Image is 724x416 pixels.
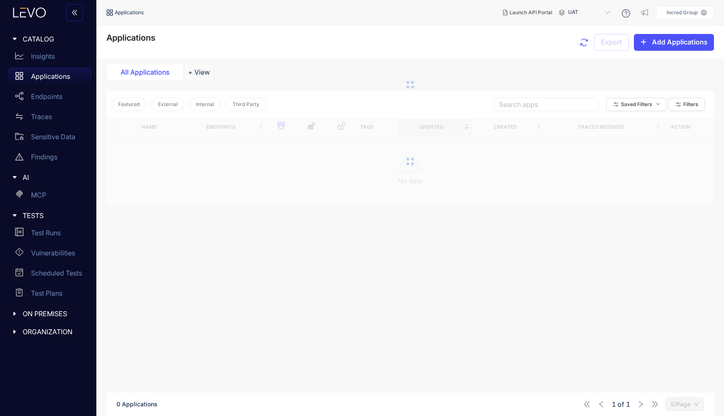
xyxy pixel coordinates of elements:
p: Findings [31,153,57,161]
span: TESTS [23,212,85,219]
div: AI [5,169,91,186]
p: Test Plans [31,289,62,297]
button: Export [594,34,629,51]
div: CATALOG [5,30,91,48]
a: Endpoints [8,88,91,108]
button: Featured [111,98,146,111]
span: of [612,400,630,408]
span: plus [640,39,647,46]
span: Applications [115,10,144,16]
button: External [151,98,184,111]
p: Applications [31,73,70,80]
p: Test Runs [31,229,61,237]
span: Applications [106,33,155,43]
span: AI [23,174,85,181]
div: All Applications [114,68,176,76]
a: Vulnerabilities [8,244,91,265]
button: Launch API Portal [496,6,559,19]
p: MCP [31,191,46,199]
span: Featured [118,101,140,107]
span: 5/Page [670,398,699,411]
span: Internal [196,101,214,107]
a: Test Plans [8,285,91,305]
p: Traces [31,113,52,120]
p: Sensitive Data [31,133,75,140]
span: Filters [683,101,698,107]
span: UAT [568,6,612,19]
span: CATALOG [23,35,85,43]
span: double-left [71,9,78,17]
button: Third Party [226,98,266,111]
span: 0 Applications [116,400,158,408]
a: Scheduled Tests [8,265,91,285]
button: plusAdd Applications [634,34,714,51]
span: 1 [612,400,616,408]
span: External [158,101,178,107]
a: Insights [8,48,91,68]
p: Scheduled Tests [31,269,82,277]
span: ORGANIZATION [23,328,85,335]
a: MCP [8,187,91,207]
a: Findings [8,148,91,169]
p: Vulnerabilities [31,249,75,257]
span: caret-right [12,311,18,317]
a: Traces [8,108,91,128]
span: warning [15,153,23,161]
span: caret-right [12,213,18,218]
a: Test Runs [8,224,91,244]
a: Sensitive Data [8,128,91,148]
div: ORGANIZATION [5,323,91,341]
button: double-left [66,4,83,21]
span: Add Applications [652,38,708,46]
span: caret-right [12,174,18,180]
button: Add tab [184,64,214,81]
div: ON PREMISES [5,305,91,322]
span: 1 [626,400,630,408]
div: TESTS [5,207,91,224]
p: Incred Group [667,10,698,16]
p: Insights [31,52,55,60]
span: swap [15,112,23,121]
span: down [656,102,660,107]
a: Applications [8,68,91,88]
button: Filters [668,98,705,111]
span: Saved Filters [621,101,652,107]
button: Internal [189,98,221,111]
span: caret-right [12,329,18,335]
span: caret-right [12,36,18,42]
span: Third Party [233,101,259,107]
span: ON PREMISES [23,310,85,317]
span: Launch API Portal [509,10,552,16]
button: Saved Filtersdown [606,98,667,111]
p: Endpoints [31,93,62,100]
